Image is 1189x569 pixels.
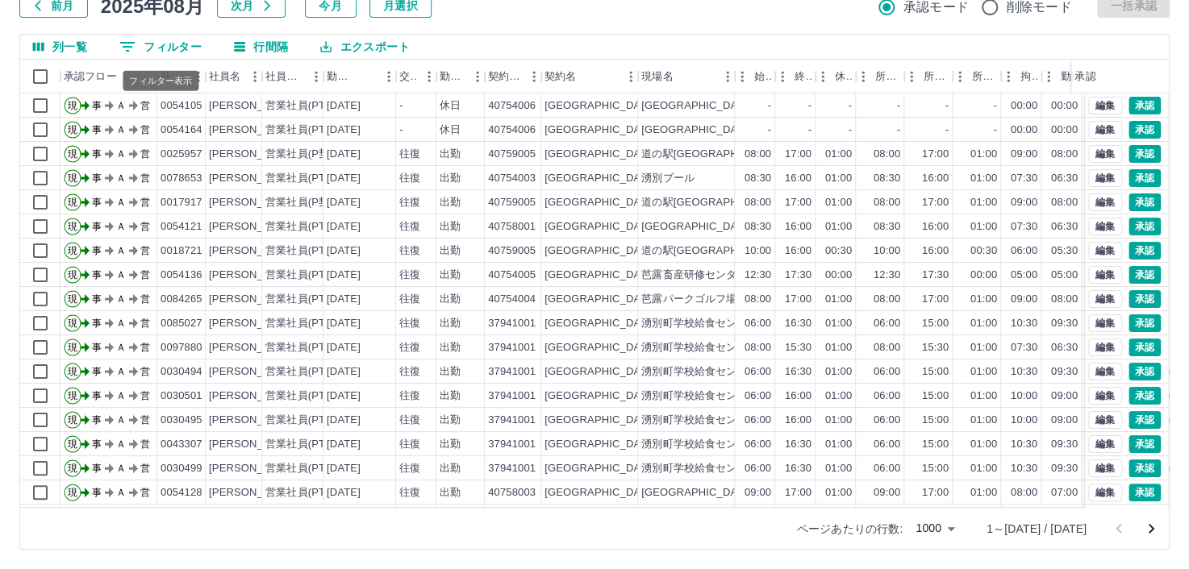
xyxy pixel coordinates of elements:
button: 承認 [1129,169,1161,187]
div: - [849,123,852,138]
div: 01:00 [825,219,852,235]
button: 編集 [1088,266,1122,284]
div: 01:00 [970,171,997,186]
text: 営 [140,269,150,280]
div: 社員区分 [265,60,304,93]
text: 営 [140,197,150,208]
div: 08:00 [874,147,900,162]
div: [PERSON_NAME] [209,171,297,186]
div: [GEOGRAPHIC_DATA] [544,147,656,162]
div: 社員番号 [157,60,206,93]
div: 08:00 [1051,195,1078,210]
div: 08:00 [745,195,771,210]
div: 0017917 [161,195,202,210]
div: [DATE] [327,195,361,210]
div: 05:00 [1051,268,1078,283]
div: 道の駅[GEOGRAPHIC_DATA] [641,243,784,259]
div: [GEOGRAPHIC_DATA]TOM [641,219,776,235]
div: 営業社員(P契約) [265,147,344,162]
button: 編集 [1088,121,1122,139]
div: - [849,98,852,114]
div: 営業社員(PT契約) [265,171,350,186]
div: 09:00 [1011,147,1037,162]
div: 0025957 [161,147,202,162]
text: 事 [92,172,102,184]
text: Ａ [116,221,126,232]
button: 編集 [1088,338,1122,356]
button: 編集 [1088,363,1122,380]
text: 現 [68,100,77,111]
div: - [994,123,997,138]
div: [GEOGRAPHIC_DATA] [544,292,656,307]
text: 営 [140,245,150,256]
div: 1000 [909,517,961,540]
div: 終業 [795,60,812,93]
div: 08:30 [745,171,771,186]
div: 40754006 [488,98,536,114]
button: 編集 [1088,435,1122,453]
div: 始業 [754,60,772,93]
div: 12:30 [874,268,900,283]
div: 07:30 [1011,219,1037,235]
div: 契約コード [485,60,541,93]
div: - [768,123,771,138]
div: [DATE] [327,243,361,259]
div: 00:00 [1051,98,1078,114]
div: 08:00 [874,195,900,210]
div: 出勤 [440,316,461,331]
div: 勤務区分 [436,60,485,93]
div: 40759005 [488,243,536,259]
div: 06:00 [874,316,900,331]
text: 事 [92,221,102,232]
button: 編集 [1088,97,1122,114]
div: 出勤 [440,147,461,162]
div: 承認フロー [64,60,117,93]
div: 17:30 [785,268,811,283]
div: 勤務 [1061,60,1078,93]
div: 06:30 [1051,171,1078,186]
div: 15:00 [922,316,949,331]
div: [PERSON_NAME] [209,243,297,259]
div: 17:00 [785,292,811,307]
button: 承認 [1129,97,1161,114]
div: 0054164 [161,123,202,138]
text: 現 [68,245,77,256]
button: 列選択 [20,35,100,59]
div: 0078653 [161,171,202,186]
div: 00:00 [970,268,997,283]
text: 営 [140,124,150,135]
div: 16:00 [785,243,811,259]
div: 営業社員(PT契約) [265,316,350,331]
text: 現 [68,197,77,208]
div: 0054121 [161,219,202,235]
div: 01:00 [825,316,852,331]
div: [GEOGRAPHIC_DATA] [544,316,656,331]
div: 営業社員(PT契約) [265,123,350,138]
div: 芭露畜産研修センター(ﾌｧﾐﾘｰｽﾎﾟｰﾂｾﾝﾀｰ） [641,268,842,283]
div: 0084265 [161,292,202,307]
div: 40758001 [488,219,536,235]
button: ソート [354,65,377,88]
div: 06:00 [1011,243,1037,259]
button: 承認 [1129,145,1161,163]
div: 01:00 [970,219,997,235]
div: 契約名 [544,60,576,93]
div: 往復 [399,243,420,259]
div: 16:00 [785,171,811,186]
div: 往復 [399,292,420,307]
div: 0054105 [161,98,202,114]
div: 出勤 [440,219,461,235]
div: 承認 [1074,60,1095,93]
div: - [994,98,997,114]
div: 01:00 [825,195,852,210]
div: 湧別プール [641,171,695,186]
div: 40759005 [488,147,536,162]
div: - [808,123,811,138]
text: 事 [92,197,102,208]
button: 承認 [1129,363,1161,380]
button: 編集 [1088,484,1122,501]
text: Ａ [116,124,126,135]
div: 勤務区分 [440,60,465,93]
div: 0054136 [161,268,202,283]
button: メニュー [377,64,401,89]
